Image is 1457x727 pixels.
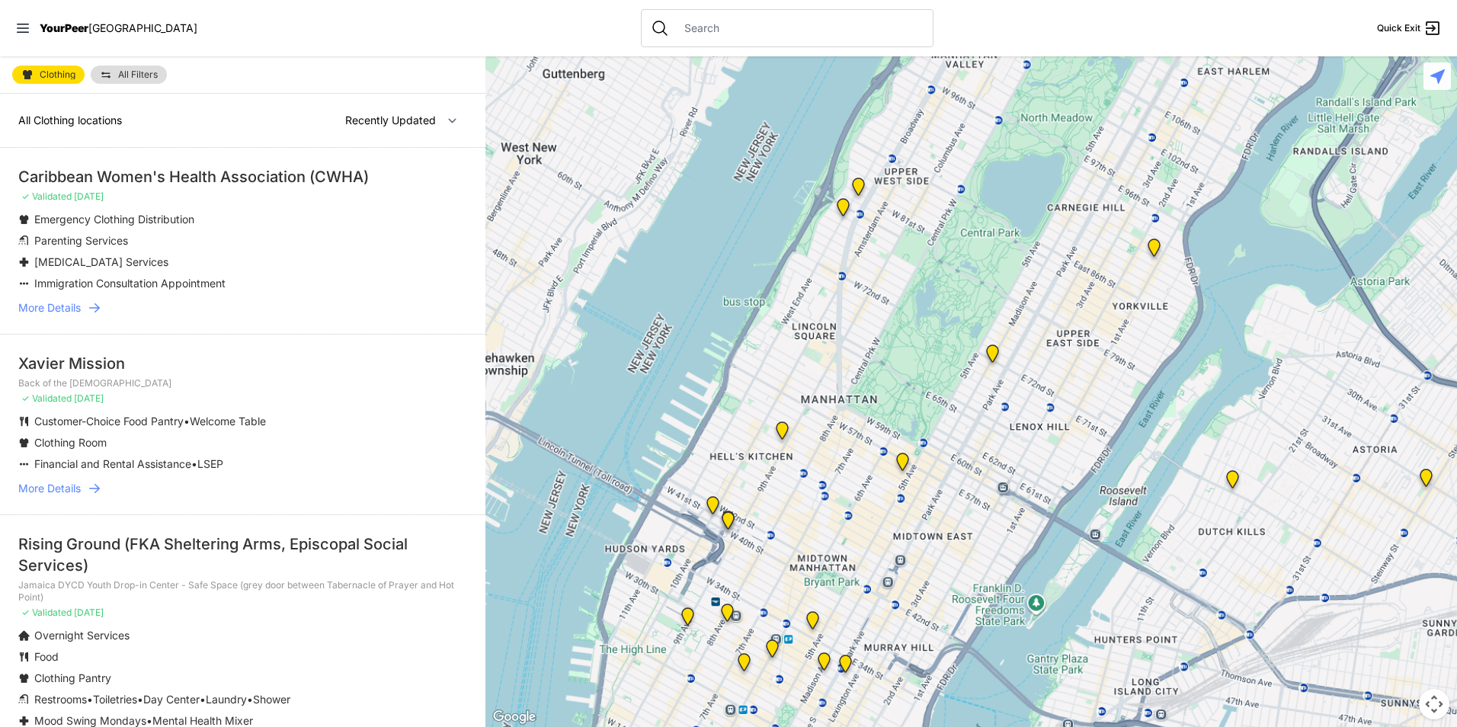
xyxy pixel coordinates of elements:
span: [DATE] [74,392,104,404]
button: Map camera controls [1419,689,1449,719]
span: ✓ Validated [21,392,72,404]
span: • [87,693,93,706]
p: Jamaica DYCD Youth Drop-in Center - Safe Space (grey door between Tabernacle of Prayer and Hot Po... [18,579,467,604]
div: Greater New York City [809,646,840,683]
img: Google [489,707,540,727]
div: Rising Ground (FKA Sheltering Arms, Episcopal Social Services) [18,533,467,576]
span: Welcome Table [190,415,266,428]
a: Quick Exit [1377,19,1442,37]
div: Manhattan [977,338,1008,375]
span: Parenting Services [34,234,128,247]
div: Chelsea [672,601,703,638]
span: • [200,693,206,706]
p: Back of the [DEMOGRAPHIC_DATA] [18,377,467,389]
span: LSEP [197,457,223,470]
div: Mainchance Adult Drop-in Center [830,649,861,685]
span: Mental Health Mixer [152,714,253,727]
a: More Details [18,300,467,315]
div: New York [697,490,728,527]
div: 9th Avenue Drop-in Center [767,415,798,452]
span: Shower [253,693,290,706]
span: Clothing Pantry [34,671,111,684]
span: More Details [18,300,81,315]
span: • [146,714,152,727]
span: ✓ Validated [21,607,72,618]
div: Pathways Adult Drop-In Program [843,171,874,208]
span: More Details [18,481,81,496]
span: Laundry [206,693,247,706]
div: Caribbean Women's Health Association (CWHA) [18,166,467,187]
span: • [184,415,190,428]
span: YourPeer [40,21,88,34]
span: All Clothing locations [18,114,122,127]
span: Immigration Consultation Appointment [34,277,226,290]
span: Toiletries [93,693,137,706]
span: Mood Swing Mondays [34,714,146,727]
span: Clothing [40,70,75,79]
span: Emergency Clothing Distribution [34,213,194,226]
span: Customer-Choice Food Pantry [34,415,184,428]
span: • [137,693,143,706]
div: Headquarters [757,633,788,670]
a: More Details [18,481,467,496]
div: Antonio Olivieri Drop-in Center [712,597,743,634]
a: YourPeer[GEOGRAPHIC_DATA] [40,24,197,33]
div: Xavier Mission [18,353,467,374]
span: Restrooms [34,693,87,706]
a: Open this area in Google Maps (opens a new window) [489,707,540,727]
span: Overnight Services [34,629,130,642]
span: Financial and Rental Assistance [34,457,191,470]
div: Metro Baptist Church [712,505,744,542]
span: [GEOGRAPHIC_DATA] [88,21,197,34]
div: New Location, Headquarters [728,647,760,684]
span: Quick Exit [1377,22,1420,34]
span: Clothing Room [34,436,107,449]
a: All Filters [91,66,167,84]
span: ✓ Validated [21,191,72,202]
span: • [247,693,253,706]
div: Metro Baptist Church [712,504,744,541]
span: [DATE] [74,607,104,618]
span: [DATE] [74,191,104,202]
span: Food [34,650,59,663]
span: • [191,457,197,470]
span: Day Center [143,693,200,706]
a: Clothing [12,66,85,84]
span: All Filters [118,70,158,79]
span: [MEDICAL_DATA] Services [34,255,168,268]
div: Fancy Thrift Shop [1217,464,1248,501]
div: Avenue Church [1138,232,1170,269]
input: Search [675,21,924,36]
